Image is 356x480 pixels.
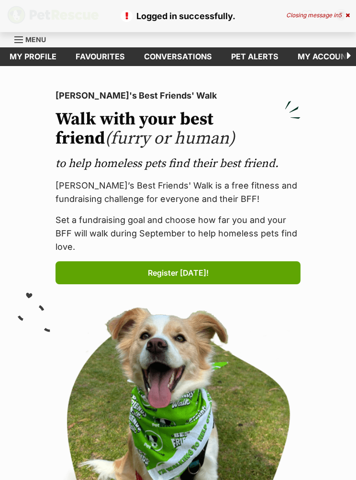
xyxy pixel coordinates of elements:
[105,128,235,149] span: (furry or human)
[56,261,300,284] a: Register [DATE]!
[25,35,46,44] span: Menu
[148,267,209,279] span: Register [DATE]!
[56,156,300,171] p: to help homeless pets find their best friend.
[222,47,288,66] a: Pet alerts
[56,89,300,102] p: [PERSON_NAME]'s Best Friends' Walk
[56,110,300,148] h2: Walk with your best friend
[134,47,222,66] a: conversations
[56,213,300,254] p: Set a fundraising goal and choose how far you and your BFF will walk during September to help hom...
[56,179,300,206] p: [PERSON_NAME]’s Best Friends' Walk is a free fitness and fundraising challenge for everyone and t...
[14,30,53,47] a: Menu
[66,47,134,66] a: Favourites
